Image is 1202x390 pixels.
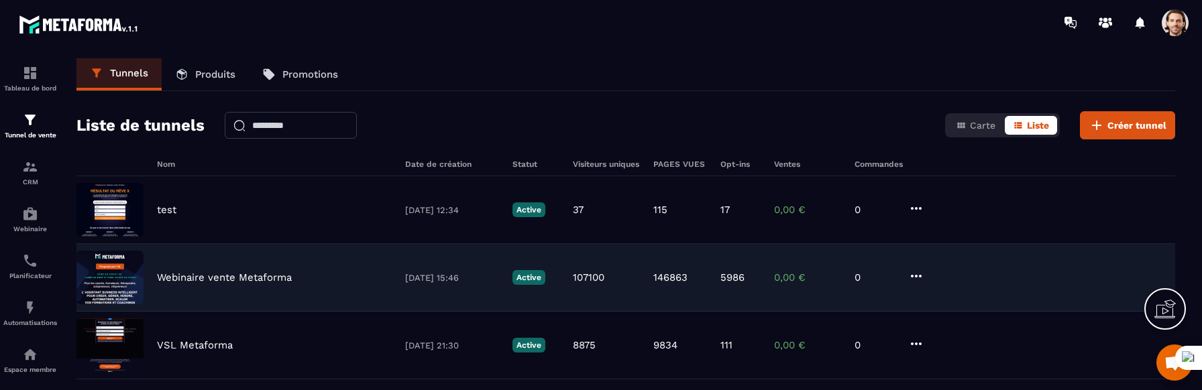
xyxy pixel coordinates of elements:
p: Active [512,270,545,285]
a: schedulerschedulerPlanificateur [3,243,57,289]
button: Liste [1005,116,1057,135]
h6: Statut [512,159,559,169]
p: Promotions [282,68,338,80]
p: 0,00 € [774,339,841,351]
p: Webinaire vente Metaforma [157,271,292,283]
a: automationsautomationsWebinaire [3,196,57,243]
p: VSL Metaforma [157,339,233,351]
a: formationformationTableau de bord [3,55,57,102]
p: 0,00 € [774,271,841,283]
button: Carte [948,116,1003,135]
p: Automatisations [3,319,57,326]
img: automations [22,206,38,222]
h6: Opt-ins [720,159,761,169]
img: image [76,183,144,237]
img: formation [22,159,38,175]
p: 115 [653,204,667,216]
p: [DATE] 15:46 [405,273,499,283]
p: Active [512,202,545,217]
a: formationformationCRM [3,149,57,196]
span: Liste [1027,120,1049,131]
a: automationsautomationsEspace membre [3,336,57,383]
img: automations [22,300,38,316]
a: Promotions [249,58,351,90]
a: automationsautomationsAutomatisations [3,289,57,336]
p: CRM [3,178,57,186]
p: 37 [573,204,584,216]
p: Espace membre [3,366,57,373]
p: 9834 [653,339,677,351]
p: 17 [720,204,730,216]
p: 146863 [653,271,688,283]
h6: Date de création [405,159,499,169]
button: Créer tunnel [1080,111,1175,139]
p: [DATE] 21:30 [405,340,499,350]
img: scheduler [22,253,38,269]
p: 0 [855,204,895,216]
h6: PAGES VUES [653,159,707,169]
img: automations [22,346,38,363]
p: 107100 [573,271,604,283]
p: Active [512,338,545,352]
p: Tableau de bord [3,84,57,92]
span: Carte [970,120,995,131]
img: image [76,318,144,372]
p: Tunnel de vente [3,131,57,139]
p: [DATE] 12:34 [405,205,499,215]
p: Webinaire [3,225,57,233]
h6: Commandes [855,159,903,169]
h6: Ventes [774,159,841,169]
a: Tunnels [76,58,162,90]
p: Tunnels [110,67,148,79]
img: image [76,251,144,304]
p: 5986 [720,271,745,283]
img: formation [22,112,38,128]
p: Produits [195,68,235,80]
h2: Liste de tunnels [76,112,205,139]
p: 0,00 € [774,204,841,216]
p: 111 [720,339,732,351]
a: Produits [162,58,249,90]
img: formation [22,65,38,81]
img: logo [19,12,140,36]
a: formationformationTunnel de vente [3,102,57,149]
h6: Nom [157,159,392,169]
h6: Visiteurs uniques [573,159,640,169]
span: Créer tunnel [1107,119,1166,132]
a: Mở cuộc trò chuyện [1156,344,1193,381]
p: 0 [855,339,895,351]
p: Planificateur [3,272,57,279]
p: 0 [855,271,895,283]
p: test [157,204,176,216]
p: 8875 [573,339,596,351]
